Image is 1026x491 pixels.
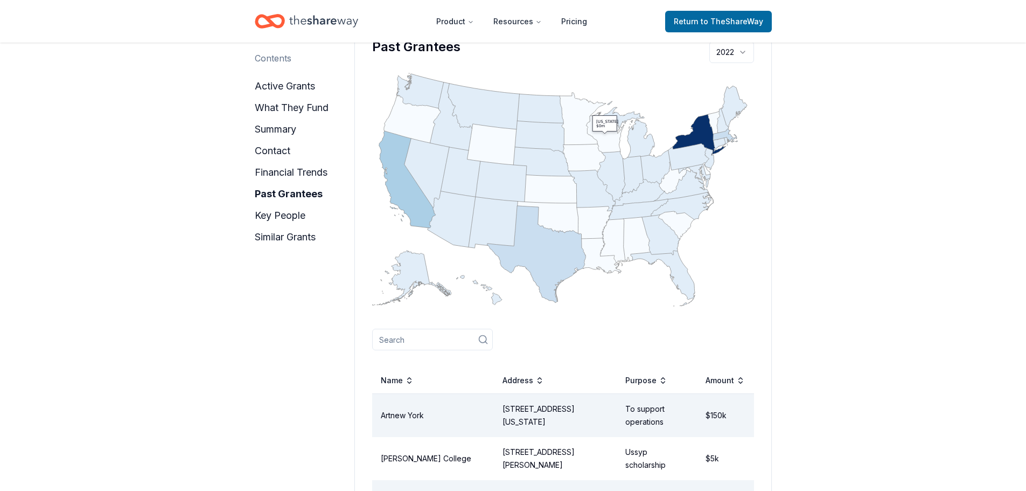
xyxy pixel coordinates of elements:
[553,11,596,32] a: Pricing
[502,374,544,387] button: Address
[255,185,323,203] button: past grantees
[617,437,697,480] td: Ussyp scholarship
[428,11,483,32] button: Product
[617,393,697,437] td: To support operations
[255,164,327,181] button: financial trends
[494,393,617,437] td: [STREET_ADDRESS][US_STATE]
[255,207,305,224] button: key people
[665,11,772,32] a: Returnto TheShareWay
[381,374,414,387] button: Name
[494,437,617,480] td: [STREET_ADDRESS][PERSON_NAME]
[674,15,763,28] span: Return
[255,229,316,246] button: similar grants
[255,78,315,95] button: active grants
[701,17,763,26] span: to TheShareWay
[372,393,494,437] td: Artnew York
[428,9,596,34] nav: Main
[625,374,667,387] button: Purpose
[697,437,753,480] td: $5k
[255,9,358,34] a: Home
[372,437,494,480] td: [PERSON_NAME] College
[255,52,291,65] div: Contents
[372,329,493,350] input: Search
[372,38,754,56] div: Past Grantees
[255,99,329,116] button: what they fund
[485,11,550,32] button: Resources
[697,393,753,437] td: $150k
[706,374,745,387] button: Amount
[372,73,747,307] g: geo
[255,121,296,138] button: summary
[255,142,290,160] button: contact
